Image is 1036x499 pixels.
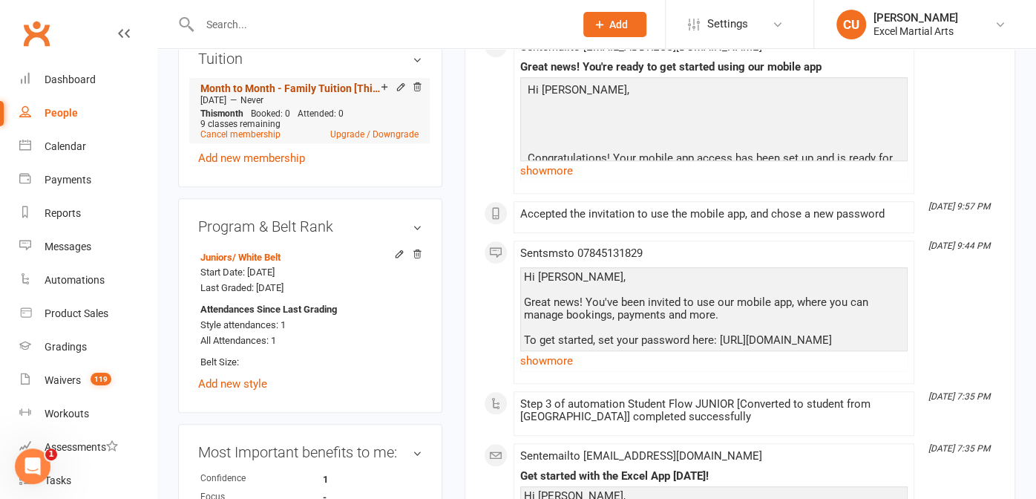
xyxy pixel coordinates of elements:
[520,350,908,371] a: show more
[200,356,239,368] span: Belt Size:
[19,431,157,464] a: Assessments
[45,307,108,319] div: Product Sales
[200,252,281,263] a: Juniors
[19,330,157,364] a: Gradings
[198,444,422,460] h3: Most Important benefits to me:
[251,108,290,119] span: Booked: 0
[928,241,990,251] i: [DATE] 9:44 PM
[200,282,283,293] span: Last Graded: [DATE]
[19,130,157,163] a: Calendar
[609,19,628,30] span: Add
[524,81,904,102] p: Hi [PERSON_NAME],
[19,230,157,264] a: Messages
[330,129,419,140] a: Upgrade / Downgrade
[195,14,564,35] input: Search...
[45,207,81,219] div: Reports
[200,335,276,346] span: All Attendances: 1
[520,160,908,181] a: show more
[198,218,422,235] h3: Program & Belt Rank
[19,397,157,431] a: Workouts
[232,252,281,263] span: / White Belt
[198,377,267,391] a: Add new style
[197,108,247,119] div: month
[200,82,381,94] a: Month to Month - Family Tuition [This student is Achiever Tuition]
[200,319,286,330] span: Style attendances: 1
[298,108,344,119] span: Attended: 0
[45,140,86,152] div: Calendar
[200,472,323,486] div: Confidence
[524,271,904,423] div: Hi [PERSON_NAME], Great news! You've been invited to use our mobile app, where you can manage boo...
[928,201,990,212] i: [DATE] 9:57 PM
[836,10,866,39] div: CU
[19,464,157,498] a: Tasks
[19,197,157,230] a: Reports
[19,264,157,297] a: Automations
[198,50,422,67] h3: Tuition
[45,74,96,85] div: Dashboard
[520,398,908,423] div: Step 3 of automation Student Flow JUNIOR [Converted to student from [GEOGRAPHIC_DATA]] completed ...
[520,449,762,463] span: Sent email to [EMAIL_ADDRESS][DOMAIN_NAME]
[15,449,50,484] iframe: Intercom live chat
[19,163,157,197] a: Payments
[520,208,908,221] div: Accepted the invitation to use the mobile app, and chose a new password
[19,97,157,130] a: People
[928,443,990,454] i: [DATE] 7:35 PM
[520,247,643,260] span: Sent sms to 07845131829
[45,107,78,119] div: People
[200,95,226,105] span: [DATE]
[19,63,157,97] a: Dashboard
[520,470,908,483] div: Get started with the Excel App [DATE]!
[45,341,87,353] div: Gradings
[200,267,275,278] span: Start Date: [DATE]
[197,94,422,106] div: —
[45,449,57,460] span: 1
[323,474,408,485] strong: 1
[200,129,281,140] a: Cancel membership
[873,11,958,25] div: [PERSON_NAME]
[873,25,958,38] div: Excel Martial Arts
[928,391,990,402] i: [DATE] 7:35 PM
[200,302,337,318] strong: Attendances Since Last Grading
[45,474,71,486] div: Tasks
[45,241,91,252] div: Messages
[200,108,217,119] span: This
[45,274,105,286] div: Automations
[19,297,157,330] a: Product Sales
[198,151,305,165] a: Add new membership
[45,408,89,420] div: Workouts
[524,149,904,189] p: Congratulations! Your mobile app access has been set up and is ready for use.
[583,12,646,37] button: Add
[45,174,91,186] div: Payments
[19,364,157,397] a: Waivers 119
[240,95,263,105] span: Never
[18,15,55,52] a: Clubworx
[45,374,81,386] div: Waivers
[520,61,908,74] div: Great news! You're ready to get started using our mobile app
[45,441,118,453] div: Assessments
[200,119,281,129] span: 9 classes remaining
[91,373,111,385] span: 119
[707,7,748,41] span: Settings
